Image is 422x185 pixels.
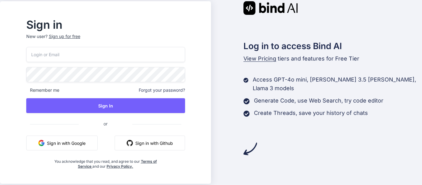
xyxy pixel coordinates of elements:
p: Generate Code, use Web Search, try code editor [254,96,383,105]
a: Privacy Policy. [107,164,133,169]
img: google [38,140,44,146]
span: Forgot your password? [139,87,185,93]
span: or [79,116,132,131]
button: Sign In [26,98,185,113]
h2: Log in to access Bind AI [243,40,422,53]
p: Create Threads, save your history of chats [254,109,368,117]
h2: Sign in [26,20,185,30]
input: Login or Email [26,47,185,62]
span: View Pricing [243,55,276,62]
p: tiers and features for Free Tier [243,54,422,63]
p: New user? [26,33,185,47]
a: Terms of Service [78,159,157,169]
div: Sign up for free [49,33,80,40]
p: Access GPT-4o mini, [PERSON_NAME] 3.5 [PERSON_NAME], Llama 3 models [253,75,422,93]
img: arrow [243,142,257,156]
button: Sign in with Google [26,136,98,150]
div: You acknowledge that you read, and agree to our and our [53,155,158,169]
img: Bind AI logo [243,1,298,15]
img: github [127,140,133,146]
span: Remember me [26,87,59,93]
button: Sign in with Github [115,136,185,150]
